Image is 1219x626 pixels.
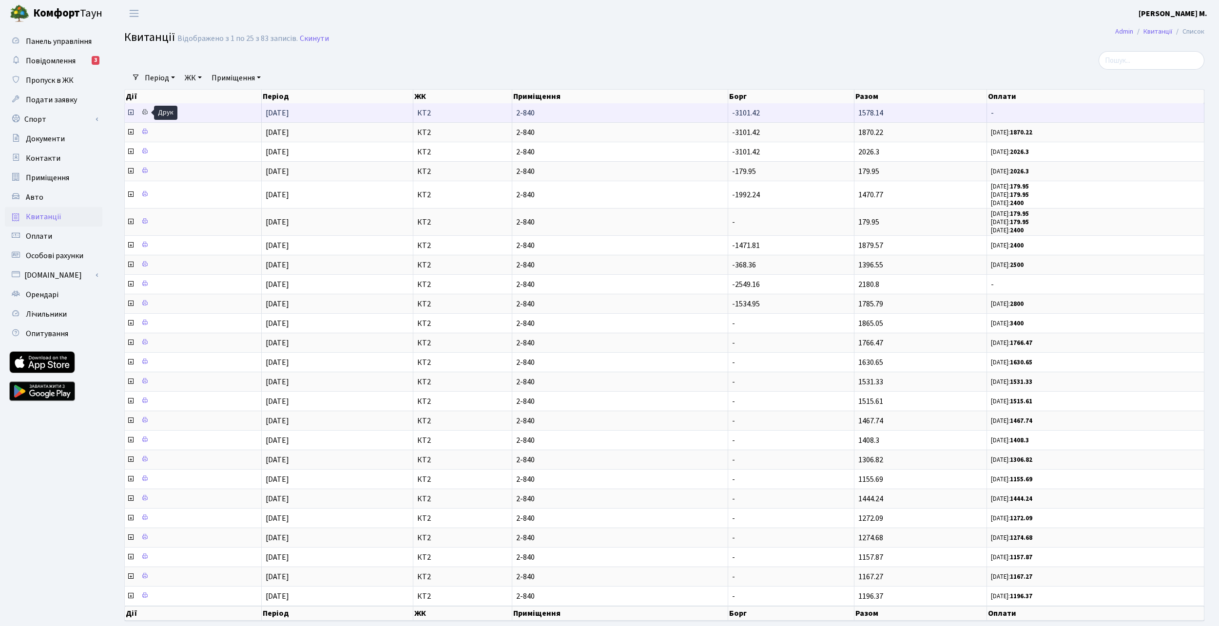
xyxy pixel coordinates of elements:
b: 3400 [1010,319,1024,328]
a: Спорт [5,110,102,129]
span: 1306.82 [858,455,883,465]
b: 1167.27 [1010,572,1032,581]
span: КТ2 [417,129,508,136]
span: 2-840 [516,398,724,405]
span: Приміщення [26,172,69,183]
a: Подати заявку [5,90,102,110]
span: Оплати [26,231,52,242]
span: 1167.27 [858,571,883,582]
span: 2-840 [516,456,724,464]
span: КТ2 [417,456,508,464]
span: 1157.87 [858,552,883,563]
span: Повідомлення [26,56,76,66]
b: 1630.65 [1010,358,1032,367]
span: [DATE] [266,127,289,138]
span: [DATE] [266,552,289,563]
span: 1396.55 [858,260,883,270]
b: 2400 [1010,241,1024,250]
a: Лічильники [5,304,102,324]
span: 2-840 [516,168,724,175]
th: Дії [125,606,262,621]
span: Особові рахунки [26,250,83,261]
span: - [732,493,735,504]
span: КТ2 [417,109,508,117]
span: КТ2 [417,553,508,561]
span: 2-840 [516,129,724,136]
span: Таун [33,5,102,22]
span: КТ2 [417,359,508,366]
span: Лічильники [26,309,67,320]
span: КТ2 [417,378,508,386]
span: 1531.33 [858,377,883,387]
small: [DATE]: [991,592,1032,601]
span: 1578.14 [858,108,883,118]
span: КТ2 [417,436,508,444]
span: 1879.57 [858,240,883,251]
span: -368.36 [732,260,756,270]
b: 1157.87 [1010,553,1032,562]
span: 1515.61 [858,396,883,407]
b: 179.95 [1010,209,1029,218]
span: 2-840 [516,359,724,366]
span: [DATE] [266,147,289,157]
a: [DOMAIN_NAME] [5,266,102,285]
a: [PERSON_NAME] М. [1139,8,1207,19]
b: 1272.09 [1010,514,1032,523]
span: КТ2 [417,242,508,249]
small: [DATE]: [991,319,1024,328]
span: КТ2 [417,339,508,347]
span: [DATE] [266,513,289,524]
span: 2-840 [516,191,724,199]
span: - [732,571,735,582]
span: 1785.79 [858,299,883,309]
th: Разом [854,90,987,103]
span: КТ2 [417,573,508,581]
small: [DATE]: [991,436,1029,445]
span: [DATE] [266,190,289,200]
span: Панель управління [26,36,92,47]
span: 1766.47 [858,338,883,348]
th: Оплати [987,90,1204,103]
b: 179.95 [1010,218,1029,227]
span: -1471.81 [732,240,760,251]
span: КТ2 [417,514,508,522]
span: [DATE] [266,260,289,270]
span: - [732,318,735,329]
span: [DATE] [266,279,289,290]
b: 2500 [1010,261,1024,269]
span: 2-840 [516,378,724,386]
input: Пошук... [1099,51,1204,70]
span: КТ2 [417,168,508,175]
span: - [732,591,735,602]
span: 2-840 [516,592,724,600]
li: Список [1172,26,1204,37]
small: [DATE]: [991,209,1029,218]
th: ЖК [413,90,512,103]
span: - [732,357,735,368]
span: [DATE] [266,416,289,426]
b: 2026.3 [1010,167,1029,176]
th: Період [262,90,413,103]
span: -3101.42 [732,147,760,157]
b: 2400 [1010,226,1024,235]
span: 2-840 [516,320,724,327]
button: Переключити навігацію [122,5,146,21]
span: - [991,109,1200,117]
th: Борг [728,90,854,103]
span: 2-840 [516,148,724,156]
th: Оплати [987,606,1204,621]
a: Квитанції [5,207,102,227]
span: [DATE] [266,455,289,465]
span: 2-840 [516,514,724,522]
span: 1630.65 [858,357,883,368]
a: Період [141,70,179,86]
span: Опитування [26,328,68,339]
span: [DATE] [266,166,289,177]
span: 2-840 [516,436,724,444]
b: 1444.24 [1010,494,1032,503]
th: Період [262,606,413,621]
span: КТ2 [417,398,508,405]
span: - [732,552,735,563]
small: [DATE]: [991,339,1032,347]
th: Борг [728,606,854,621]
